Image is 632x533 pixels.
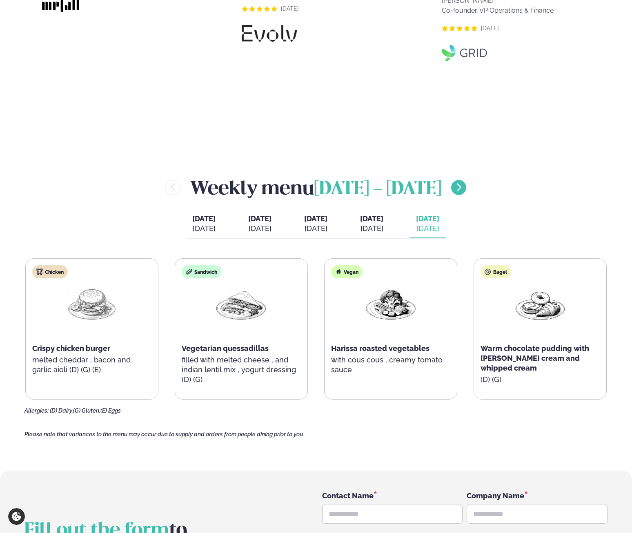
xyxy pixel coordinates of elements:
div: Sandwich [182,265,221,278]
div: [DATE] [360,224,383,233]
span: Please note that variances to the menu may occur due to supply and orders from people dining prio... [24,431,304,438]
span: Harissa roasted vegetables [331,344,429,353]
button: [DATE] [DATE] [354,211,390,238]
div: Chicken [32,265,68,278]
span: [DATE] [248,214,271,223]
img: image alt [442,45,487,61]
button: [DATE] [DATE] [186,211,222,238]
div: [DATE] [416,224,439,233]
span: Crispy chicken burger [32,344,110,353]
a: Cookie settings [8,508,25,525]
div: Contact Name [322,490,463,501]
span: [DATE] [304,214,327,223]
div: [DATE] [304,224,327,233]
h2: Weekly menu [190,174,441,201]
div: [DATE] [248,224,271,233]
button: [DATE] [DATE] [409,211,446,238]
span: (D) Dairy, [50,407,73,414]
img: Quesadilla.png [215,285,267,323]
img: image alt [242,25,297,42]
img: bagle-new-16px.svg [485,269,491,275]
div: Bagel [481,265,511,278]
p: with cous cous , creamy tomato sauce [331,355,450,375]
img: Vegan.png [365,285,417,323]
img: chicken.svg [36,269,43,275]
div: [DATE] [192,224,216,233]
button: menu-btn-right [451,180,466,195]
span: [DATE] [281,5,299,12]
img: Hamburger.png [66,285,118,323]
button: menu-btn-left [165,180,180,195]
span: (G) Gluten, [73,407,100,414]
span: [DATE] [481,25,499,31]
span: Allergies: [24,407,49,414]
span: [DATE] - [DATE] [314,180,441,198]
span: [DATE] [192,214,216,223]
span: Warm chocolate pudding with [PERSON_NAME] cream and whipped cream [481,344,589,372]
img: sandwich-new-16px.svg [186,269,192,275]
p: (D) (G) [481,375,600,384]
img: Croissant.png [514,285,566,323]
span: (E) Eggs [100,407,121,414]
span: [DATE] [360,214,383,223]
img: Vegan.svg [335,269,342,275]
p: melted cheddar , bacon and garlic aioli (D) (G) (E) [32,355,151,375]
p: filled with melted cheese , and indian lentil mix , yogurt dressing (D) (G) [182,355,301,384]
button: [DATE] [DATE] [242,211,278,238]
button: [DATE] [DATE] [298,211,334,238]
div: Vegan [331,265,363,278]
div: Company Name [467,490,607,501]
span: Vegetarian quessadillas [182,344,269,353]
span: [DATE] [416,214,439,224]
